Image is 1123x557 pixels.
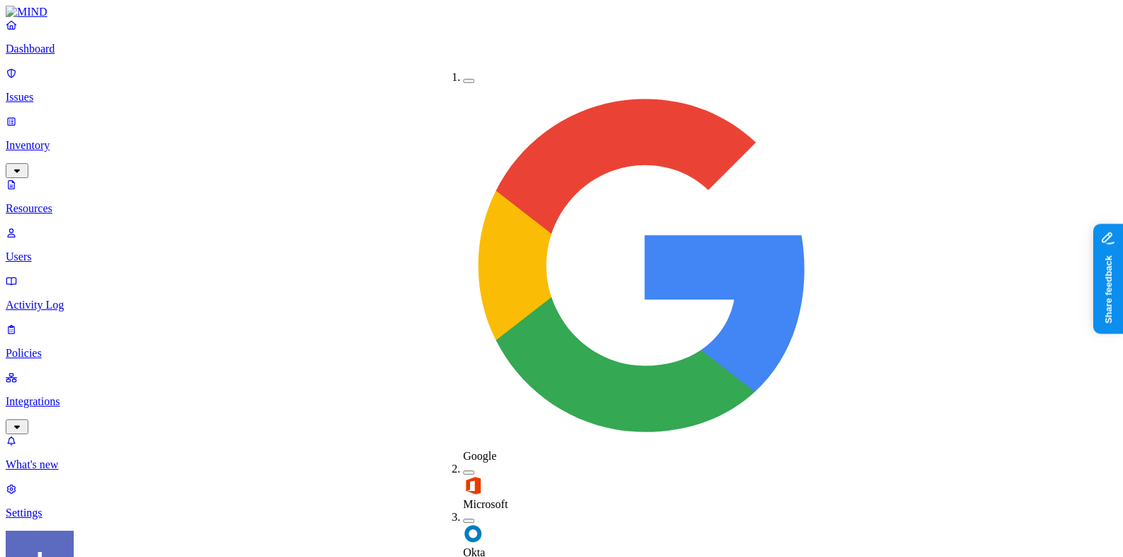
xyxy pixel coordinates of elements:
[6,482,1117,519] a: Settings
[463,524,483,544] img: okta2
[6,226,1117,263] a: Users
[6,6,1117,18] a: MIND
[6,6,48,18] img: MIND
[6,139,1117,152] p: Inventory
[6,115,1117,176] a: Inventory
[6,275,1117,311] a: Activity Log
[6,371,1117,432] a: Integrations
[463,84,826,447] img: google-workspace
[6,43,1117,55] p: Dashboard
[6,458,1117,471] p: What's new
[6,202,1117,215] p: Resources
[6,323,1117,360] a: Policies
[6,434,1117,471] a: What's new
[6,395,1117,408] p: Integrations
[1093,224,1123,333] iframe: Marker.io feedback button
[6,507,1117,519] p: Settings
[6,347,1117,360] p: Policies
[6,178,1117,215] a: Resources
[6,67,1117,104] a: Issues
[6,250,1117,263] p: Users
[6,299,1117,311] p: Activity Log
[463,498,508,510] span: Microsoft
[463,475,483,495] img: office-365
[6,91,1117,104] p: Issues
[6,18,1117,55] a: Dashboard
[463,450,496,462] span: Google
